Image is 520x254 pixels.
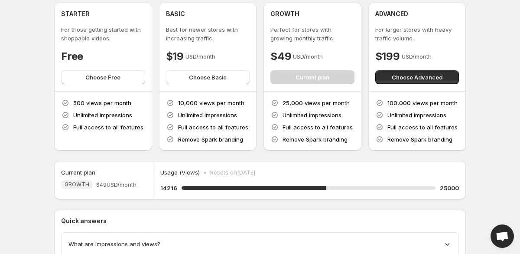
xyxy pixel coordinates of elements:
p: Unlimited impressions [178,111,237,119]
p: Resets on [DATE] [210,168,255,177]
h5: Current plan [61,168,95,177]
button: Choose Basic [166,70,250,84]
span: Choose Advanced [392,73,442,82]
h4: STARTER [61,10,90,18]
button: Choose Free [61,70,145,84]
p: Remove Spark branding [387,135,452,144]
span: Choose Free [85,73,120,82]
span: Choose Basic [189,73,227,82]
p: Unlimited impressions [387,111,446,119]
h4: ADVANCED [375,10,408,18]
h5: 25000 [440,184,459,192]
h4: $49 [270,49,291,63]
p: • [203,168,207,177]
a: Open chat [491,224,514,248]
p: 100,000 views per month [387,99,458,107]
p: USD/month [402,52,432,61]
p: 25,000 views per month [283,99,350,107]
p: USD/month [293,52,323,61]
span: What are impressions and views? [68,240,160,248]
p: Full access to all features [178,123,248,132]
p: USD/month [185,52,215,61]
p: 10,000 views per month [178,99,244,107]
h5: 14216 [160,184,177,192]
p: Full access to all features [387,123,458,132]
p: Remove Spark branding [178,135,243,144]
p: Quick answers [61,217,459,225]
h4: GROWTH [270,10,299,18]
p: Usage (Views) [160,168,200,177]
h4: $19 [166,49,184,63]
p: Full access to all features [283,123,353,132]
p: For those getting started with shoppable videos. [61,25,145,43]
p: Perfect for stores with growing monthly traffic. [270,25,354,43]
p: Best for newer stores with increasing traffic. [166,25,250,43]
button: Choose Advanced [375,70,459,84]
p: For larger stores with heavy traffic volume. [375,25,459,43]
h4: BASIC [166,10,185,18]
p: Unlimited impressions [283,111,341,119]
h4: $199 [375,49,400,63]
p: Full access to all features [73,123,143,132]
p: Unlimited impressions [73,111,132,119]
p: Remove Spark branding [283,135,348,144]
p: 500 views per month [73,99,131,107]
span: $49 USD/month [96,180,136,189]
span: GROWTH [65,181,89,188]
h4: Free [61,49,83,63]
